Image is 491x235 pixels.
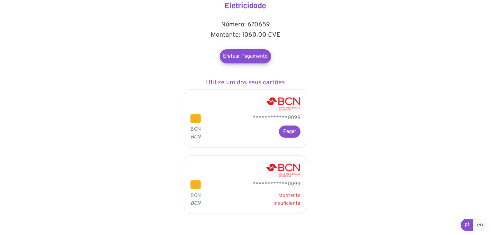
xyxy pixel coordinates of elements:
[220,49,271,63] a: Efetuar Pagamento
[181,79,310,87] h5: Utilize um dos seus cartões
[181,1,310,11] h4: Eletricidade
[190,134,200,140] i: BCN
[181,21,310,29] h5: Número: 670659
[473,219,487,231] a: en
[266,162,301,178] img: BCN - Banco Caboverdiano de Negócios
[190,180,201,189] img: chip.png
[190,126,201,133] span: BCN
[190,114,201,123] img: chip.png
[250,192,301,207] div: Montante insuficiente
[279,126,301,138] button: Pagar
[266,96,301,111] img: BCN - Banco Caboverdiano de Negócios
[461,219,473,231] a: pt
[190,200,200,207] i: BCN
[190,193,201,199] span: BCN
[181,31,310,39] h5: Montante: 1060.00 CVE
